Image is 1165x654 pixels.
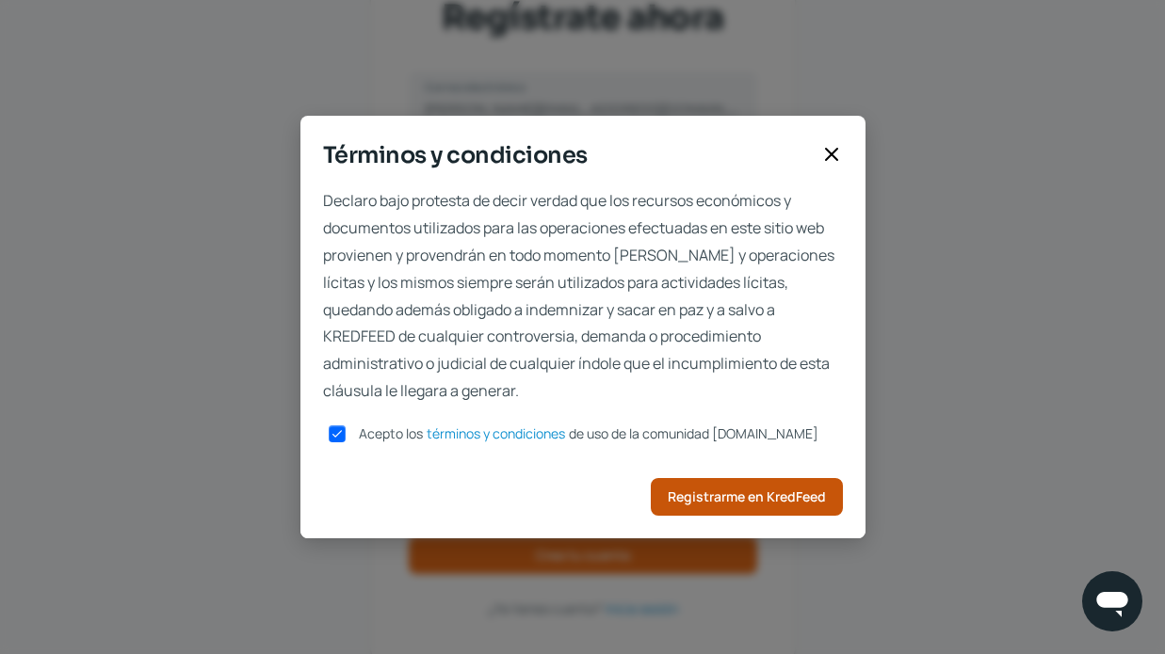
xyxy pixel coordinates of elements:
span: Términos y condiciones [323,138,813,172]
span: de uso de la comunidad [DOMAIN_NAME] [569,424,818,442]
span: Registrarme en KredFeed [668,490,826,503]
img: chatIcon [1093,582,1131,620]
a: términos y condiciones [427,427,565,440]
span: Acepto los [359,424,423,442]
span: Declaro bajo protesta de decir verdad que los recursos económicos y documentos utilizados para la... [323,187,843,404]
button: Registrarme en KredFeed [651,478,843,516]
